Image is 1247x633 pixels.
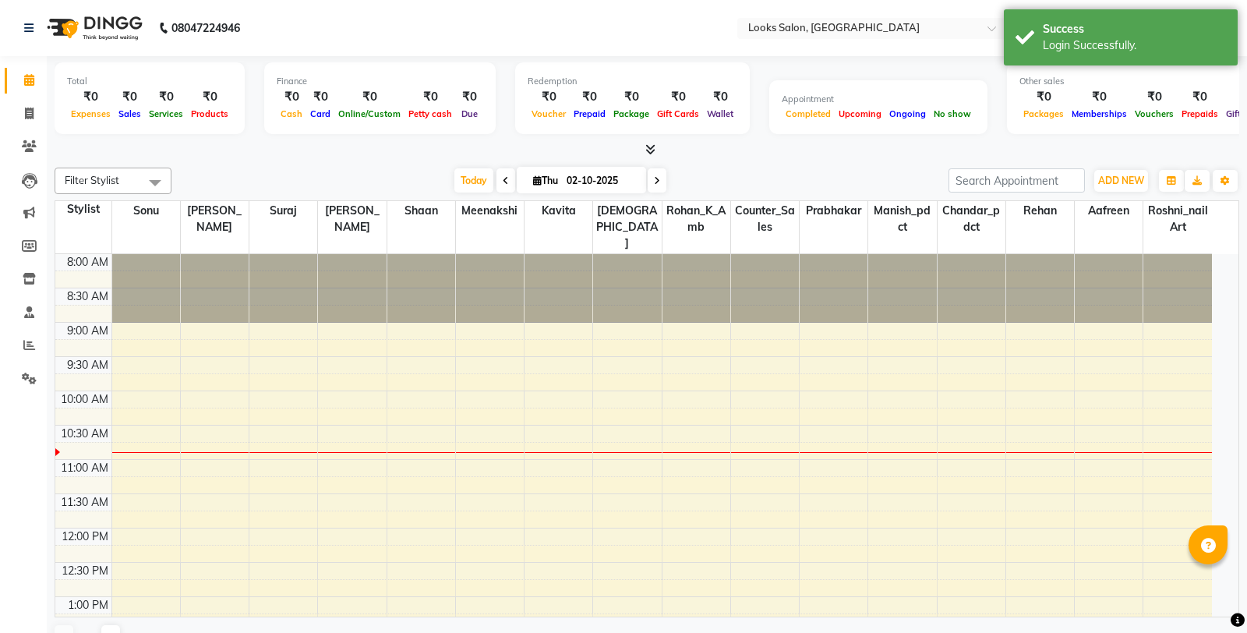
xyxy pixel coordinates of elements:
[800,201,867,221] span: Prabhakar
[306,88,334,106] div: ₹0
[67,108,115,119] span: Expenses
[64,288,111,305] div: 8:30 AM
[454,168,493,193] span: Today
[249,201,317,221] span: Suraj
[171,6,240,50] b: 08047224946
[404,108,456,119] span: Petty cash
[529,175,562,186] span: Thu
[1094,170,1148,192] button: ADD NEW
[835,108,885,119] span: Upcoming
[782,108,835,119] span: Completed
[187,88,232,106] div: ₹0
[1043,37,1226,54] div: Login Successfully.
[593,201,661,253] span: [DEMOGRAPHIC_DATA]
[731,201,799,237] span: Counter_Sales
[318,201,386,237] span: [PERSON_NAME]
[528,75,737,88] div: Redemption
[1178,88,1222,106] div: ₹0
[868,201,936,237] span: Manish_pdct
[885,108,930,119] span: Ongoing
[609,88,653,106] div: ₹0
[404,88,456,106] div: ₹0
[58,494,111,511] div: 11:30 AM
[1143,201,1212,237] span: Roshni_nail art
[58,426,111,442] div: 10:30 AM
[64,357,111,373] div: 9:30 AM
[1131,88,1178,106] div: ₹0
[456,88,483,106] div: ₹0
[1006,201,1074,221] span: Rehan
[653,88,703,106] div: ₹0
[64,254,111,271] div: 8:00 AM
[1131,108,1178,119] span: Vouchers
[1043,21,1226,37] div: Success
[457,108,482,119] span: Due
[115,108,145,119] span: Sales
[277,75,483,88] div: Finance
[334,108,404,119] span: Online/Custom
[277,88,306,106] div: ₹0
[456,201,524,221] span: Meenakshi
[65,174,119,186] span: Filter Stylist
[67,88,115,106] div: ₹0
[64,323,111,339] div: 9:00 AM
[1068,88,1131,106] div: ₹0
[528,108,570,119] span: Voucher
[277,108,306,119] span: Cash
[67,75,232,88] div: Total
[703,88,737,106] div: ₹0
[58,460,111,476] div: 11:00 AM
[387,201,455,221] span: Shaan
[570,88,609,106] div: ₹0
[112,201,180,221] span: Sonu
[1019,88,1068,106] div: ₹0
[58,529,111,545] div: 12:00 PM
[938,201,1005,237] span: Chandar_pdct
[1178,108,1222,119] span: Prepaids
[334,88,404,106] div: ₹0
[528,88,570,106] div: ₹0
[40,6,147,50] img: logo
[525,201,592,221] span: Kavita
[948,168,1085,193] input: Search Appointment
[145,88,187,106] div: ₹0
[703,108,737,119] span: Wallet
[1075,201,1143,221] span: Aafreen
[562,169,640,193] input: 2025-10-02
[1019,108,1068,119] span: Packages
[1068,108,1131,119] span: Memberships
[145,108,187,119] span: Services
[58,391,111,408] div: 10:00 AM
[930,108,975,119] span: No show
[570,108,609,119] span: Prepaid
[306,108,334,119] span: Card
[653,108,703,119] span: Gift Cards
[58,563,111,579] div: 12:30 PM
[662,201,730,237] span: Rohan_K_Amb
[65,597,111,614] div: 1:00 PM
[181,201,249,237] span: [PERSON_NAME]
[609,108,653,119] span: Package
[187,108,232,119] span: Products
[782,93,975,106] div: Appointment
[1098,175,1144,186] span: ADD NEW
[55,201,111,217] div: Stylist
[115,88,145,106] div: ₹0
